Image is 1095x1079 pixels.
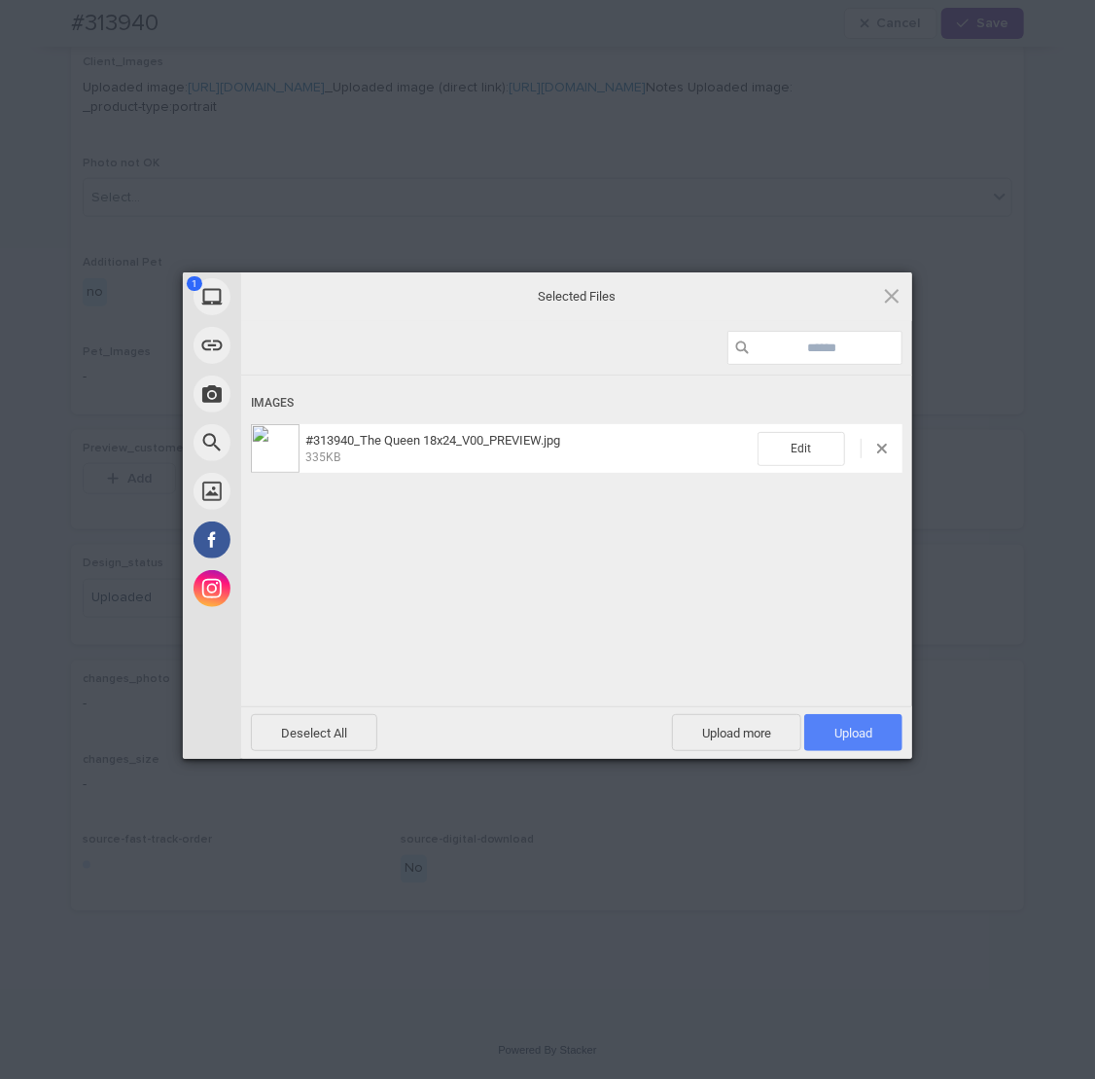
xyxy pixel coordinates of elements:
[881,285,902,306] span: Click here or hit ESC to close picker
[382,287,771,305] span: Selected Files
[305,450,340,464] span: 335KB
[300,433,758,465] span: #313940_The Queen 18x24_V00_PREVIEW.jpg
[183,467,416,516] div: Unsplash
[183,321,416,370] div: Link (URL)
[758,432,845,466] span: Edit
[183,418,416,467] div: Web Search
[251,385,902,421] div: Images
[183,516,416,564] div: Facebook
[187,276,202,291] span: 1
[183,370,416,418] div: Take Photo
[834,726,872,740] span: Upload
[183,272,416,321] div: My Device
[305,433,560,448] span: #313940_The Queen 18x24_V00_PREVIEW.jpg
[672,714,801,751] span: Upload more
[183,564,416,613] div: Instagram
[251,424,300,473] img: 1dbbf43c-5aba-4228-8f0e-2dd4efb7eaa1
[804,714,902,751] span: Upload
[251,714,377,751] span: Deselect All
